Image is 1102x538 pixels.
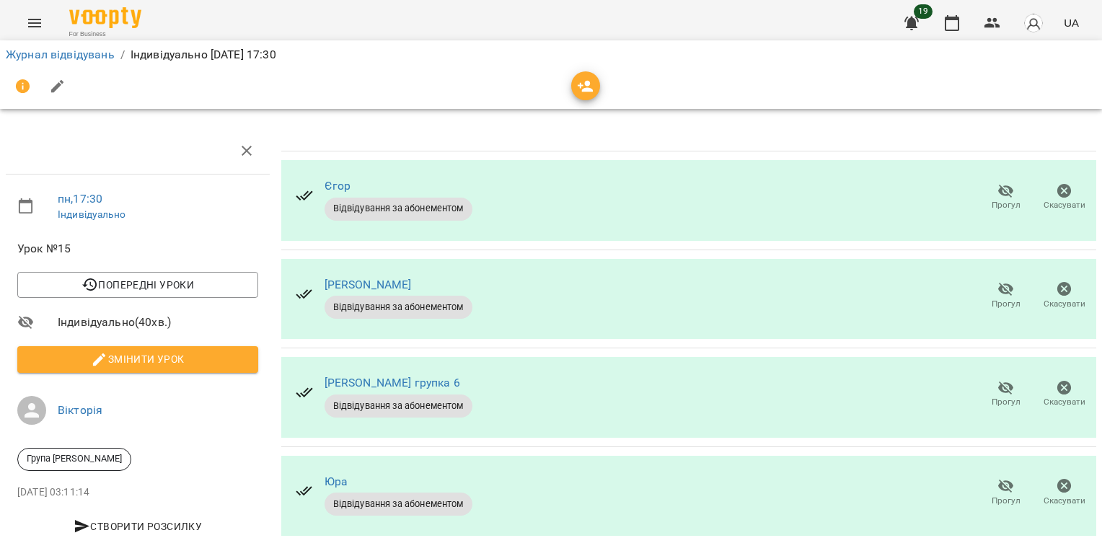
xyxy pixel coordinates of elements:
[325,475,348,488] a: Юра
[58,192,102,206] a: пн , 17:30
[69,7,141,28] img: Voopty Logo
[325,179,351,193] a: Єгор
[17,272,258,298] button: Попередні уроки
[977,275,1035,316] button: Прогул
[17,448,131,471] div: Група [PERSON_NAME]
[977,177,1035,218] button: Прогул
[325,278,412,291] a: [PERSON_NAME]
[325,400,472,413] span: Відвідування за абонементом
[69,30,141,39] span: For Business
[17,6,52,40] button: Menu
[325,498,472,511] span: Відвідування за абонементом
[992,298,1021,310] span: Прогул
[18,452,131,465] span: Група [PERSON_NAME]
[977,473,1035,513] button: Прогул
[325,376,460,389] a: [PERSON_NAME] групка 6
[1044,199,1085,211] span: Скасувати
[1044,396,1085,408] span: Скасувати
[1035,374,1093,415] button: Скасувати
[6,46,1096,63] nav: breadcrumb
[1064,15,1079,30] span: UA
[325,301,472,314] span: Відвідування за абонементом
[977,374,1035,415] button: Прогул
[1035,473,1093,513] button: Скасувати
[23,518,252,535] span: Створити розсилку
[914,4,933,19] span: 19
[29,276,247,294] span: Попередні уроки
[992,495,1021,507] span: Прогул
[1023,13,1044,33] img: avatar_s.png
[992,396,1021,408] span: Прогул
[131,46,276,63] p: Індивідуально [DATE] 17:30
[17,240,258,257] span: Урок №15
[1035,177,1093,218] button: Скасувати
[120,46,125,63] li: /
[29,350,247,368] span: Змінити урок
[17,485,258,500] p: [DATE] 03:11:14
[1058,9,1085,36] button: UA
[17,346,258,372] button: Змінити урок
[1044,298,1085,310] span: Скасувати
[58,403,102,417] a: Вікторія
[58,208,125,220] a: Індивідуально
[6,48,115,61] a: Журнал відвідувань
[1044,495,1085,507] span: Скасувати
[325,202,472,215] span: Відвідування за абонементом
[992,199,1021,211] span: Прогул
[58,314,258,331] span: Індивідуально ( 40 хв. )
[1035,275,1093,316] button: Скасувати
